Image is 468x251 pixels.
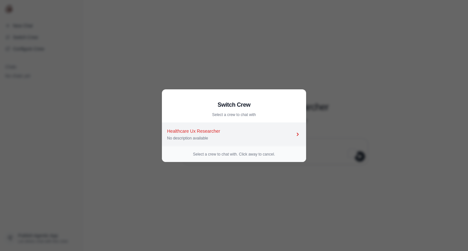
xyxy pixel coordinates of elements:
h2: Switch Crew [167,100,301,109]
p: Select a crew to chat with. Click away to cancel. [167,152,301,157]
div: No description available [167,136,295,141]
a: Healthcare Ux Researcher No description available [162,123,306,146]
p: Select a crew to chat with [167,112,301,117]
div: Healthcare Ux Researcher [167,128,295,134]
